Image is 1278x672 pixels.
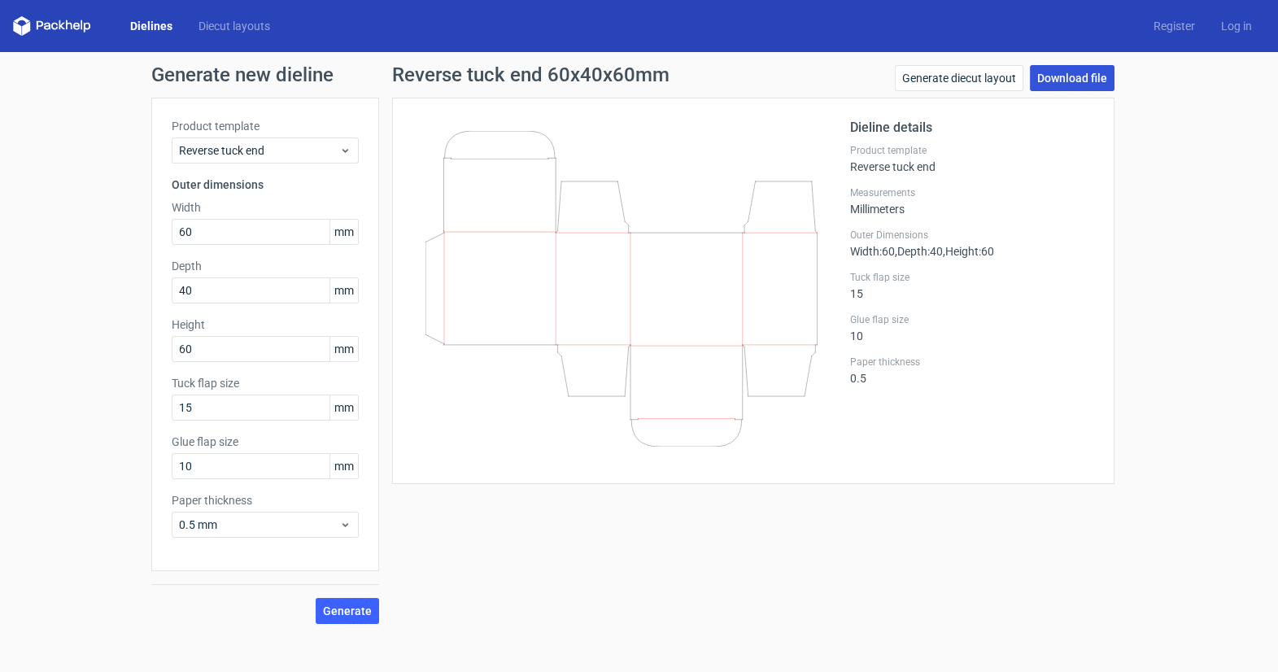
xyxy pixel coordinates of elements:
[172,177,359,193] h3: Outer dimensions
[392,65,670,85] h1: Reverse tuck end 60x40x60mm
[850,229,1094,242] label: Outer Dimensions
[850,356,1094,369] label: Paper thickness
[172,316,359,333] label: Height
[179,517,339,533] span: 0.5 mm
[850,118,1094,137] h2: Dieline details
[172,199,359,216] label: Width
[329,220,358,244] span: mm
[316,598,379,624] button: Generate
[179,142,339,159] span: Reverse tuck end
[172,492,359,508] label: Paper thickness
[172,118,359,134] label: Product template
[1141,18,1208,34] a: Register
[850,356,1094,385] div: 0.5
[172,258,359,274] label: Depth
[1030,65,1114,91] a: Download file
[850,245,895,258] span: Width : 60
[850,313,1094,343] div: 10
[943,245,994,258] span: , Height : 60
[850,186,1094,199] label: Measurements
[329,395,358,420] span: mm
[850,186,1094,216] div: Millimeters
[329,337,358,361] span: mm
[1208,18,1265,34] a: Log in
[895,245,943,258] span: , Depth : 40
[172,375,359,391] label: Tuck flap size
[329,278,358,303] span: mm
[850,144,1094,173] div: Reverse tuck end
[117,18,185,34] a: Dielines
[185,18,283,34] a: Diecut layouts
[323,605,372,617] span: Generate
[151,65,1128,85] h1: Generate new dieline
[172,434,359,450] label: Glue flap size
[329,454,358,478] span: mm
[850,271,1094,284] label: Tuck flap size
[850,271,1094,300] div: 15
[895,65,1023,91] a: Generate diecut layout
[850,144,1094,157] label: Product template
[850,313,1094,326] label: Glue flap size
